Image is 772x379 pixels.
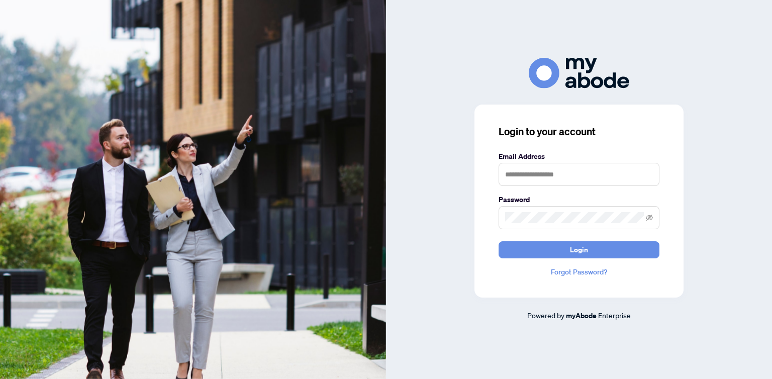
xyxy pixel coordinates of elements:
h3: Login to your account [499,125,659,139]
label: Email Address [499,151,659,162]
img: ma-logo [529,58,629,88]
span: Enterprise [598,311,631,320]
label: Password [499,194,659,205]
span: Login [570,242,588,258]
button: Login [499,241,659,258]
span: eye-invisible [646,214,653,221]
a: myAbode [566,310,597,321]
a: Forgot Password? [499,266,659,277]
span: Powered by [527,311,564,320]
